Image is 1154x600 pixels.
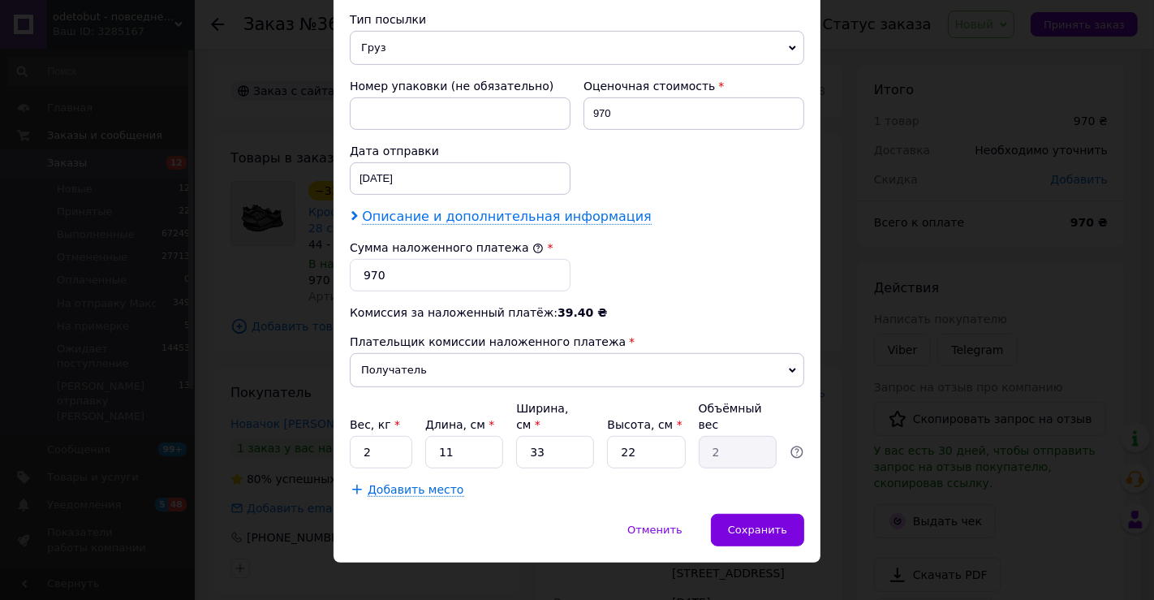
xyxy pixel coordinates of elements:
[350,335,626,348] span: Плательщик комиссии наложенного платежа
[350,78,571,94] div: Номер упаковки (не обязательно)
[350,143,571,159] div: Дата отправки
[583,78,804,94] div: Оценочная стоимость
[425,418,494,431] label: Длина, см
[350,31,804,65] span: Груз
[516,402,568,431] label: Ширина, см
[368,483,464,497] span: Добавить место
[350,241,544,254] label: Сумма наложенного платежа
[362,209,652,225] span: Описание и дополнительная информация
[350,13,426,26] span: Тип посылки
[558,306,607,319] span: 39.40 ₴
[699,400,777,433] div: Объёмный вес
[350,304,804,321] div: Комиссия за наложенный платёж:
[350,353,804,387] span: Получатель
[627,524,682,536] span: Отменить
[728,524,787,536] span: Сохранить
[350,418,400,431] label: Вес, кг
[607,418,682,431] label: Высота, см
